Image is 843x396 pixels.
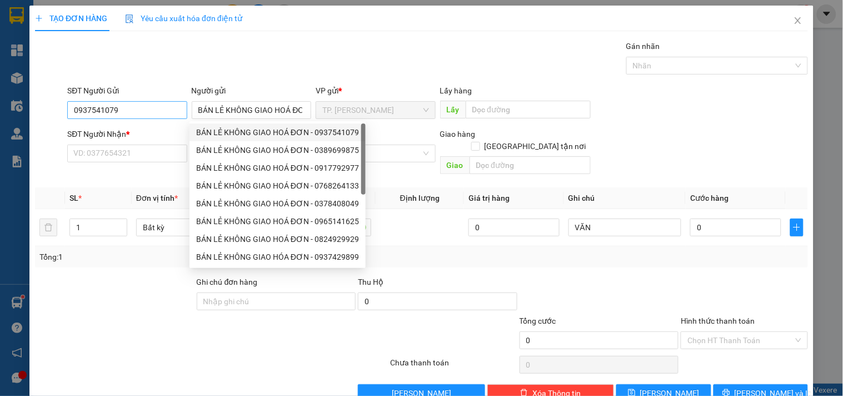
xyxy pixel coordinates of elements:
[67,128,187,140] div: SĐT Người Nhận
[681,316,755,325] label: Hình thức thanh toán
[322,145,428,162] span: Vĩnh Long
[400,194,440,202] span: Định lượng
[568,219,681,236] input: Ghi Chú
[316,85,435,97] div: VP gửi
[189,123,366,141] div: BÁN LẺ KHÔNG GIAO HOÁ ĐƠN - 0937541079
[468,219,560,236] input: 0
[69,194,78,202] span: SL
[197,293,356,310] input: Ghi chú đơn hàng
[6,60,77,85] li: VP TP. [PERSON_NAME]
[39,219,57,236] button: delete
[192,85,311,97] div: Người gửi
[196,162,359,174] div: BÁN LẺ KHÔNG GIAO HOÁ ĐƠN - 0917792977
[189,159,366,177] div: BÁN LẺ KHÔNG GIAO HOÁ ĐƠN - 0917792977
[782,6,814,37] button: Close
[470,156,591,174] input: Dọc đường
[480,140,591,152] span: [GEOGRAPHIC_DATA] tận nơi
[358,278,383,286] span: Thu Hộ
[196,144,359,156] div: BÁN LẺ KHÔNG GIAO HOÁ ĐƠN - 0389699875
[440,130,476,138] span: Giao hàng
[67,85,187,97] div: SĐT Người Gửi
[196,180,359,192] div: BÁN LẺ KHÔNG GIAO HOÁ ĐƠN - 0768264133
[440,101,466,118] span: Lấy
[77,60,148,72] li: VP Vĩnh Long
[6,6,44,44] img: logo.jpg
[626,42,660,51] label: Gán nhãn
[189,141,366,159] div: BÁN LẺ KHÔNG GIAO HOÁ ĐƠN - 0389699875
[440,156,470,174] span: Giao
[125,14,134,23] img: icon
[189,212,366,230] div: BÁN LẺ KHÔNG GIAO HOÁ ĐƠN - 0965141625
[189,195,366,212] div: BÁN LẺ KHÔNG GIAO HOÁ ĐƠN - 0378408049
[468,194,510,202] span: Giá trị hàng
[125,14,242,23] span: Yêu cầu xuất hóa đơn điện tử
[466,101,591,118] input: Dọc đường
[791,223,803,232] span: plus
[39,251,326,263] div: Tổng: 1
[6,6,161,47] li: [PERSON_NAME] - 0931936768
[197,278,258,286] label: Ghi chú đơn hàng
[520,316,556,325] span: Tổng cước
[322,102,428,118] span: TP. Hồ Chí Minh
[196,233,359,245] div: BÁN LẺ KHÔNG GIAO HOÁ ĐƠN - 0824929929
[189,230,366,248] div: BÁN LẺ KHÔNG GIAO HOÁ ĐƠN - 0824929929
[196,126,359,138] div: BÁN LẺ KHÔNG GIAO HOÁ ĐƠN - 0937541079
[564,187,686,209] th: Ghi chú
[440,86,472,95] span: Lấy hàng
[136,194,178,202] span: Đơn vị tính
[790,219,804,236] button: plus
[196,251,359,263] div: BÁN LẺ KHÔNG GIAO HÓA ĐƠN - 0937429899
[77,74,136,107] b: 107/1 , Đường 2/9 P1, TP Vĩnh Long
[35,14,107,23] span: TẠO ĐƠN HÀNG
[35,14,43,22] span: plus
[690,194,729,202] span: Cước hàng
[189,248,366,266] div: BÁN LẺ KHÔNG GIAO HÓA ĐƠN - 0937429899
[196,197,359,210] div: BÁN LẺ KHÔNG GIAO HOÁ ĐƠN - 0378408049
[189,177,366,195] div: BÁN LẺ KHÔNG GIAO HOÁ ĐƠN - 0768264133
[196,215,359,227] div: BÁN LẺ KHÔNG GIAO HOÁ ĐƠN - 0965141625
[794,16,802,25] span: close
[389,357,518,376] div: Chưa thanh toán
[77,75,84,82] span: environment
[143,219,242,236] span: Bất kỳ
